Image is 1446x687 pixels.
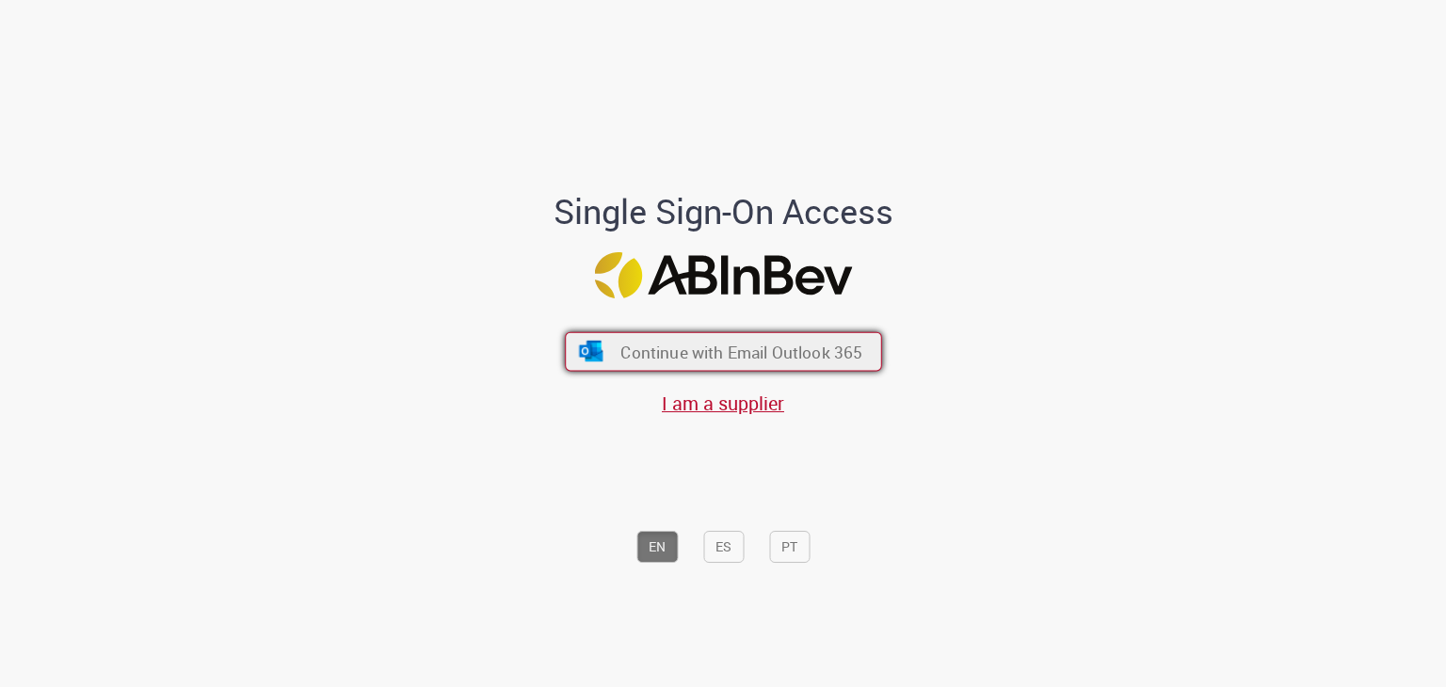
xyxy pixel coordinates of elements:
a: I am a supplier [662,391,784,416]
img: ícone Azure/Microsoft 360 [577,341,604,361]
button: ícone Azure/Microsoft 360 Continue with Email Outlook 365 [565,332,882,372]
img: Logo ABInBev [594,252,852,298]
h1: Single Sign-On Access [462,193,985,231]
button: EN [636,531,678,563]
span: Continue with Email Outlook 365 [620,341,862,362]
button: PT [769,531,810,563]
button: ES [703,531,744,563]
